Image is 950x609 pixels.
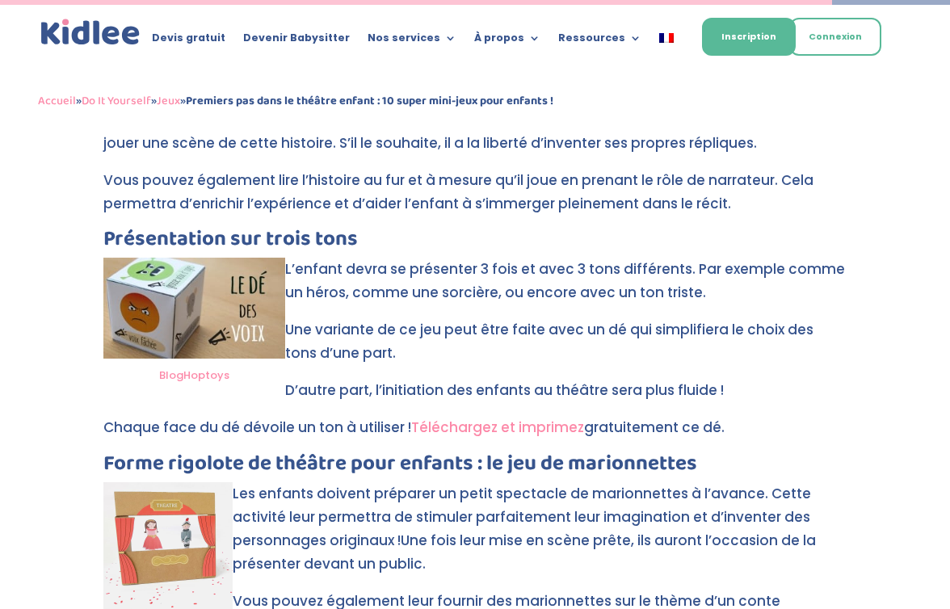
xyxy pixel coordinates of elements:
a: Do It Yourself [82,91,151,111]
a: Nos services [368,32,456,50]
img: le dé des voix [103,258,285,359]
a: Jeux [157,91,180,111]
p: Demandez à l’enfant de choisir une histoire qu’il apprécie particulièrement. Il devra ensuite se ... [103,108,847,169]
h3: Présentation sur trois tons [103,229,847,258]
a: Devis gratuit [152,32,225,50]
p: D’autre part, l’initiation des enfants au théâtre sera plus fluide ! [103,379,847,416]
p: Une variante de ce jeu peut être faite avec un dé qui simplifiera le choix des tons d’une part. [103,318,847,379]
a: BlogHoptoys [159,367,229,383]
a: Connexion [789,18,881,56]
a: Téléchargez et imprimez [411,418,584,437]
a: Inscription [702,18,796,56]
img: logo_kidlee_bleu [38,16,143,48]
p: Vous pouvez également lire l’histoire au fur et à mesure qu’il joue en prenant le rôle de narrate... [103,169,847,229]
span: » » » [38,91,553,111]
a: À propos [474,32,540,50]
strong: Premiers pas dans le théâtre enfant : 10 super mini-jeux pour enfants ! [186,91,553,111]
a: Ressources [558,32,641,50]
img: Français [659,33,674,43]
a: Devenir Babysitter [243,32,350,50]
p: Les enfants doivent préparer un petit spectacle de marionnettes à l’avance. Cette activité leur p... [103,482,847,590]
a: Accueil [38,91,76,111]
p: Chaque face du dé dévoile un ton à utiliser ! gratuitement ce dé. [103,416,847,453]
a: Kidlee Logo [38,16,143,48]
h3: Forme rigolote de théâtre pour enfants : le jeu de marionnettes [103,453,847,482]
p: L’enfant devra se présenter 3 fois et avec 3 tons différents. Par exemple comme un héros, comme u... [103,258,847,318]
